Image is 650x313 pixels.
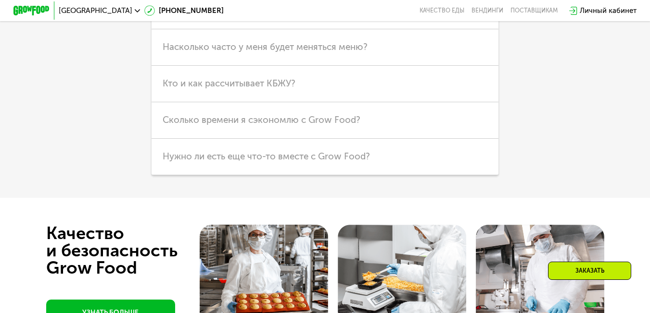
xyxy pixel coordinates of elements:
div: Качество и безопасность Grow Food [46,225,213,277]
span: Кто и как рассчитывает КБЖУ? [163,78,295,89]
span: [GEOGRAPHIC_DATA] [59,7,132,14]
a: [PHONE_NUMBER] [144,5,224,16]
span: Нужно ли есть еще что-то вместе с Grow Food? [163,151,370,162]
div: Заказать [548,262,631,280]
div: Личный кабинет [580,5,637,16]
span: Сколько времени я сэкономлю с Grow Food? [163,114,360,125]
a: Качество еды [420,7,464,14]
span: Насколько часто у меня будет меняться меню? [163,41,368,52]
a: Вендинги [472,7,503,14]
div: поставщикам [510,7,558,14]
